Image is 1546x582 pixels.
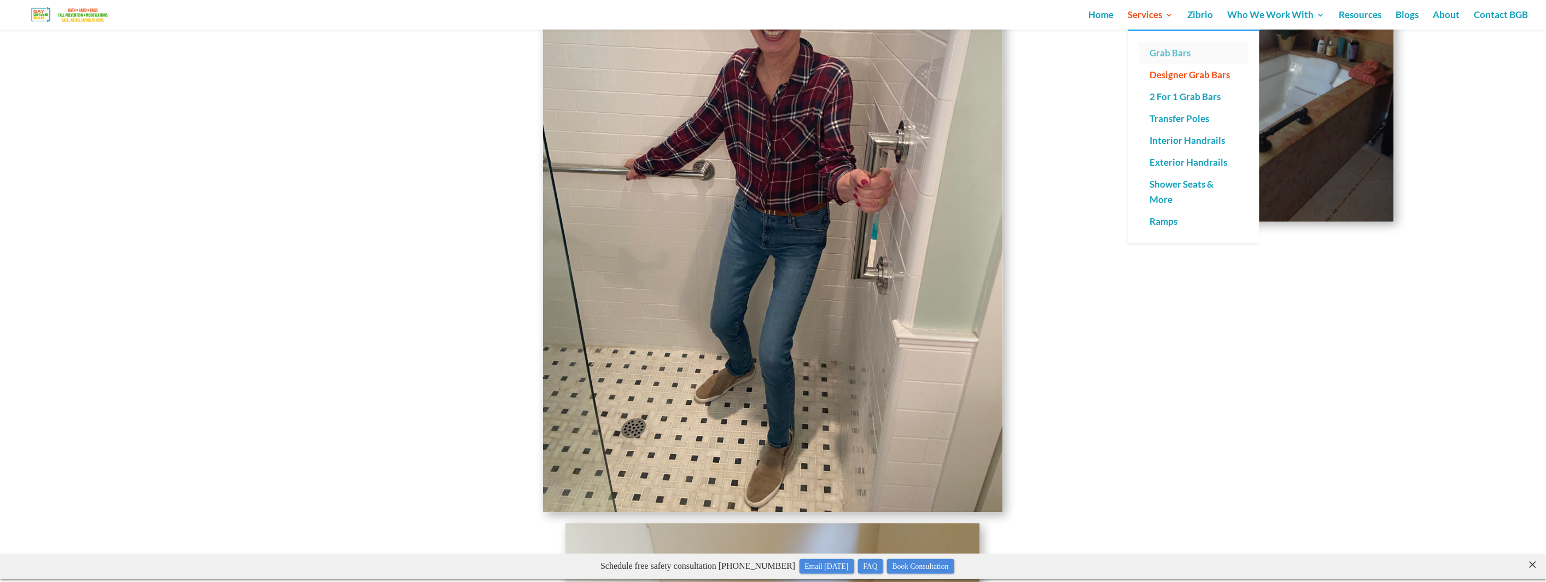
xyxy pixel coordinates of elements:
[1139,173,1249,211] a: Shower Seats & More
[858,5,883,20] a: FAQ
[1139,108,1249,130] a: Transfer Poles
[1396,11,1419,30] a: Blogs
[1527,3,1538,13] close: ×
[1139,130,1249,152] a: Interior Handrails
[26,4,1529,21] p: Schedule free safety consultation [PHONE_NUMBER]
[1188,11,1214,30] a: Zibrio
[1474,11,1529,30] a: Contact BGB
[800,5,854,20] a: Email [DATE]
[1089,11,1114,30] a: Home
[1139,211,1249,232] a: Ramps
[1139,86,1249,108] a: 2 For 1 Grab Bars
[19,5,122,24] img: Bay Grab Bar
[1128,11,1174,30] a: Services
[1433,11,1460,30] a: About
[1139,42,1249,64] a: Grab Bars
[1339,11,1382,30] a: Resources
[1228,11,1325,30] a: Who We Work With
[1139,64,1249,86] a: Designer Grab Bars
[887,5,954,20] a: Book Consultation
[1139,152,1249,173] a: Exterior Handrails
